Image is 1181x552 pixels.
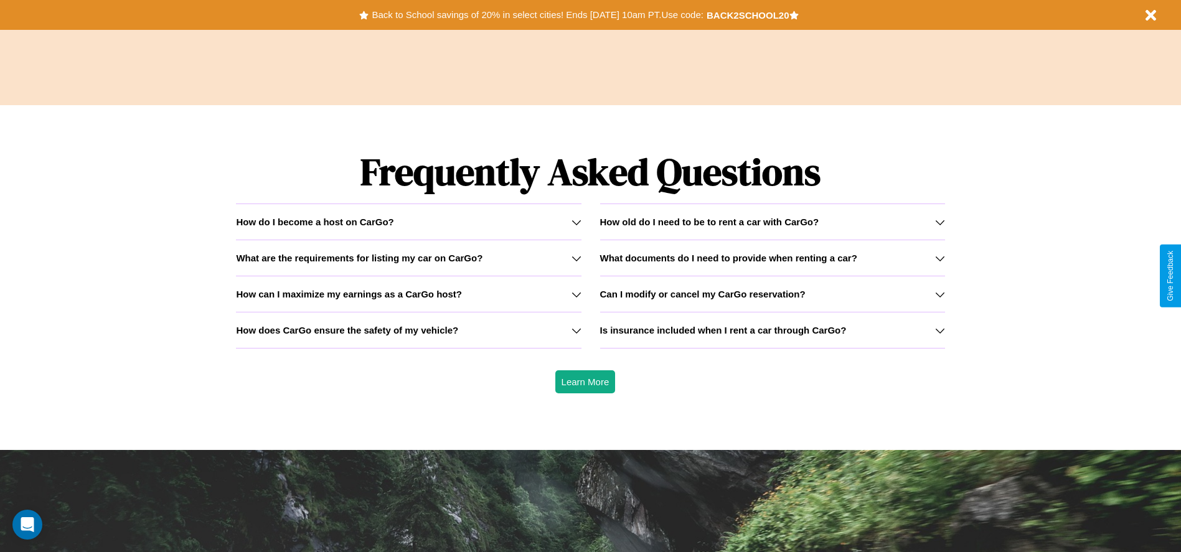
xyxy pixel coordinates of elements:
[707,10,789,21] b: BACK2SCHOOL20
[236,325,458,335] h3: How does CarGo ensure the safety of my vehicle?
[555,370,616,393] button: Learn More
[236,140,944,203] h1: Frequently Asked Questions
[236,253,482,263] h3: What are the requirements for listing my car on CarGo?
[12,510,42,540] div: Open Intercom Messenger
[600,325,847,335] h3: Is insurance included when I rent a car through CarGo?
[236,289,462,299] h3: How can I maximize my earnings as a CarGo host?
[600,217,819,227] h3: How old do I need to be to rent a car with CarGo?
[600,289,806,299] h3: Can I modify or cancel my CarGo reservation?
[600,253,857,263] h3: What documents do I need to provide when renting a car?
[1166,251,1175,301] div: Give Feedback
[236,217,393,227] h3: How do I become a host on CarGo?
[369,6,706,24] button: Back to School savings of 20% in select cities! Ends [DATE] 10am PT.Use code:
